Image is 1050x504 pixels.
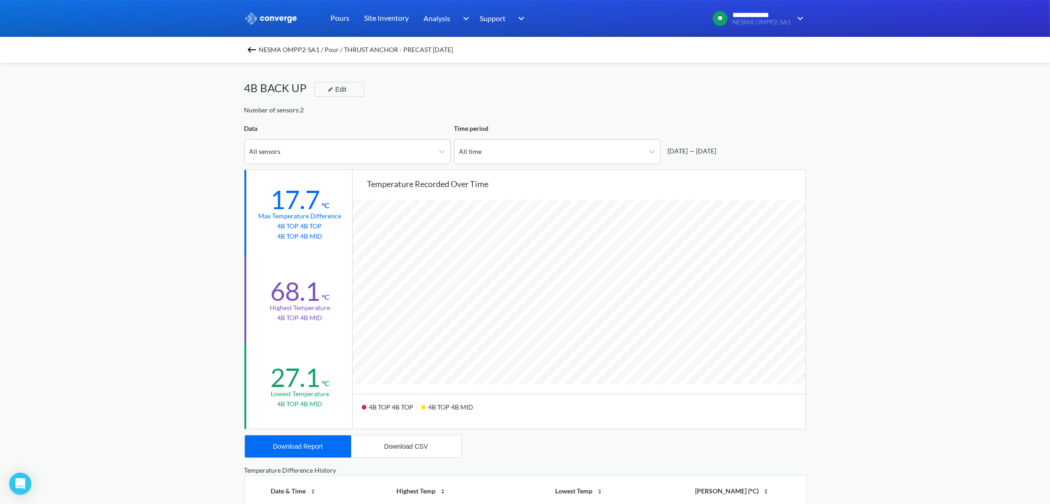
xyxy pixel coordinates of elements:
[512,13,527,24] img: downArrow.svg
[249,147,281,157] div: All sensors
[270,184,320,215] div: 17.7
[324,84,348,95] div: Edit
[278,313,323,323] p: 4B TOP 4B MID
[278,221,323,231] p: 4B TOP 4B TOP
[244,12,298,24] img: logo_ewhite.svg
[270,303,330,313] div: Highest temperature
[244,465,806,475] div: Temperature Difference History
[278,231,323,241] p: 4B TOP 4B MID
[244,123,451,134] div: Data
[259,43,453,56] span: NESMA OMPP2-SA1 / Pour / THRUST ANCHOR - PRECAST [DATE]
[245,435,351,457] button: Download Report
[9,473,31,495] div: Open Intercom Messenger
[314,82,364,97] button: Edit
[259,211,342,221] div: Max temperature difference
[733,19,791,26] span: NESMA OMPP2-SA1
[664,146,717,156] div: [DATE] — [DATE]
[273,443,323,450] div: Download Report
[384,443,428,450] div: Download CSV
[424,12,451,24] span: Analysis
[421,400,481,422] div: 4B TOP 4B MID
[309,488,317,495] img: sort-icon.svg
[362,400,421,422] div: 4B TOP 4B TOP
[278,399,323,409] p: 4B TOP 4B MID
[246,44,257,55] img: backspace.svg
[791,13,806,24] img: downArrow.svg
[439,488,447,495] img: sort-icon.svg
[367,177,806,190] div: Temperature recorded over time
[596,488,603,495] img: sort-icon.svg
[328,87,333,92] img: edit-icon.svg
[270,275,320,307] div: 68.1
[480,12,506,24] span: Support
[244,105,304,115] div: Number of sensors: 2
[457,13,471,24] img: downArrow.svg
[351,435,461,457] button: Download CSV
[454,123,661,134] div: Time period
[762,488,770,495] img: sort-icon.svg
[270,362,320,393] div: 27.1
[459,147,482,157] div: All time
[271,389,329,399] div: Lowest temperature
[244,79,314,97] div: 4B BACK UP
